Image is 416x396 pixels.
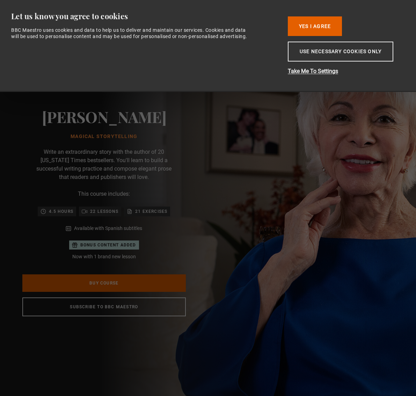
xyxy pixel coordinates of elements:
p: 21 exercises [135,208,167,215]
button: Yes I Agree [288,16,342,36]
h1: Magical Storytelling [42,134,167,139]
p: Now with 1 brand new lesson [69,253,139,260]
button: Take Me To Settings [288,67,400,75]
div: Let us know you agree to cookies [11,11,277,21]
p: This course includes: [78,190,130,198]
p: 4.5 hours [49,208,73,215]
a: Buy Course [22,274,186,292]
button: Use necessary cookies only [288,42,393,62]
p: Bonus content added [80,242,136,248]
p: Available with Spanish subtitles [74,225,142,232]
p: Write an extraordinary story with the author of 20 [US_STATE] Times bestsellers. You'll learn to ... [34,148,174,181]
div: BBC Maestro uses cookies and data to help us to deliver and maintain our services. Cookies and da... [11,27,250,39]
p: 22 lessons [90,208,118,215]
a: Subscribe to BBC Maestro [22,297,186,316]
h2: [PERSON_NAME] [42,108,167,125]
